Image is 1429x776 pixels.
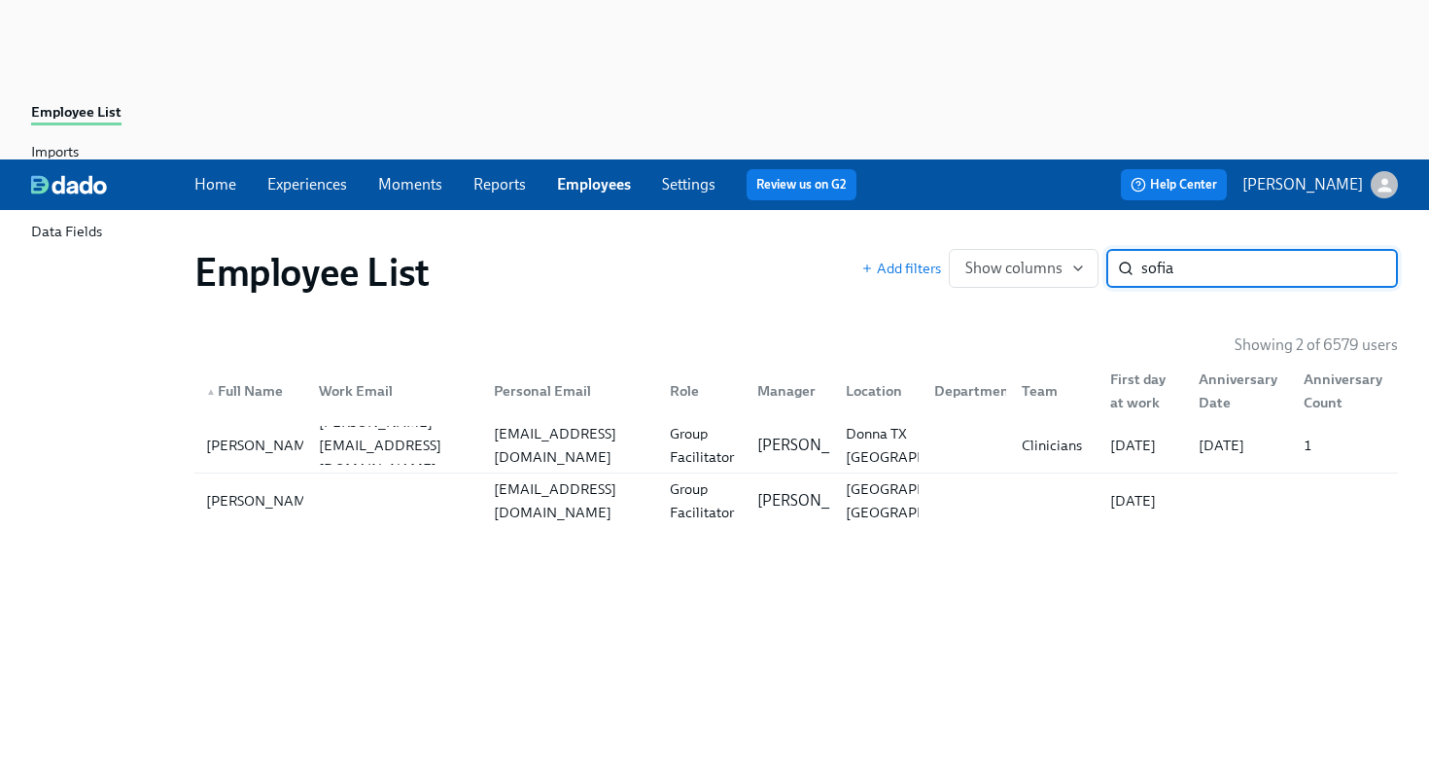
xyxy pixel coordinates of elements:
[194,418,1398,473] div: [PERSON_NAME][PERSON_NAME][EMAIL_ADDRESS][DOMAIN_NAME][EMAIL_ADDRESS][DOMAIN_NAME]Group Facilitat...
[473,175,526,194] a: Reports
[662,477,743,524] div: Group Facilitator
[31,221,179,245] a: Data Fields
[31,175,107,194] img: dado
[1102,489,1183,512] div: [DATE]
[31,101,122,125] div: Employee List
[206,387,216,397] span: ▲
[926,379,1023,403] div: Department
[1014,434,1095,457] div: Clinicians
[198,434,328,457] div: [PERSON_NAME]
[1183,371,1289,410] div: Anniversary Date
[654,371,743,410] div: Role
[1121,169,1227,200] button: Help Center
[757,435,878,456] p: [PERSON_NAME]
[861,259,941,278] button: Add filters
[478,371,654,410] div: Personal Email
[198,379,303,403] div: Full Name
[749,379,830,403] div: Manager
[1242,171,1398,198] button: [PERSON_NAME]
[949,249,1098,288] button: Show columns
[198,371,303,410] div: ▲Full Name
[742,371,830,410] div: Manager
[31,141,79,165] div: Imports
[486,379,654,403] div: Personal Email
[311,410,479,480] div: [PERSON_NAME][EMAIL_ADDRESS][DOMAIN_NAME]
[198,489,328,512] div: [PERSON_NAME]
[486,422,654,469] div: [EMAIL_ADDRESS][DOMAIN_NAME]
[557,175,631,194] a: Employees
[1296,368,1394,414] div: Anniversary Count
[1014,379,1095,403] div: Team
[31,175,194,194] a: dado
[31,141,179,165] a: Imports
[1095,371,1183,410] div: First day at work
[194,175,236,194] a: Home
[194,474,1398,528] a: [PERSON_NAME][EMAIL_ADDRESS][DOMAIN_NAME]Group Facilitator[PERSON_NAME][GEOGRAPHIC_DATA], [GEOGRA...
[1288,371,1394,410] div: Anniversary Count
[303,371,479,410] div: Work Email
[311,379,479,403] div: Work Email
[267,175,347,194] a: Experiences
[965,259,1082,278] span: Show columns
[838,379,919,403] div: Location
[31,101,179,125] a: Employee List
[1141,249,1398,288] input: Search by name
[756,175,847,194] a: Review us on G2
[662,175,715,194] a: Settings
[194,418,1398,474] a: [PERSON_NAME][PERSON_NAME][EMAIL_ADDRESS][DOMAIN_NAME][EMAIL_ADDRESS][DOMAIN_NAME]Group Facilitat...
[378,175,442,194] a: Moments
[486,477,654,524] div: [EMAIL_ADDRESS][DOMAIN_NAME]
[1235,335,1398,356] p: Showing 2 of 6579 users
[662,422,743,469] div: Group Facilitator
[1102,368,1183,414] div: First day at work
[31,221,102,245] div: Data Fields
[747,169,856,200] button: Review us on G2
[757,490,878,511] p: [PERSON_NAME]
[194,249,430,296] h1: Employee List
[838,477,1000,524] div: [GEOGRAPHIC_DATA], [GEOGRAPHIC_DATA]
[1006,371,1095,410] div: Team
[1131,175,1217,194] span: Help Center
[919,371,1007,410] div: Department
[1242,174,1363,195] p: [PERSON_NAME]
[1296,434,1394,457] div: 1
[1191,368,1289,414] div: Anniversary Date
[830,371,919,410] div: Location
[662,379,743,403] div: Role
[1191,434,1289,457] div: [DATE]
[838,422,996,469] div: Donna TX [GEOGRAPHIC_DATA]
[1102,434,1183,457] div: [DATE]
